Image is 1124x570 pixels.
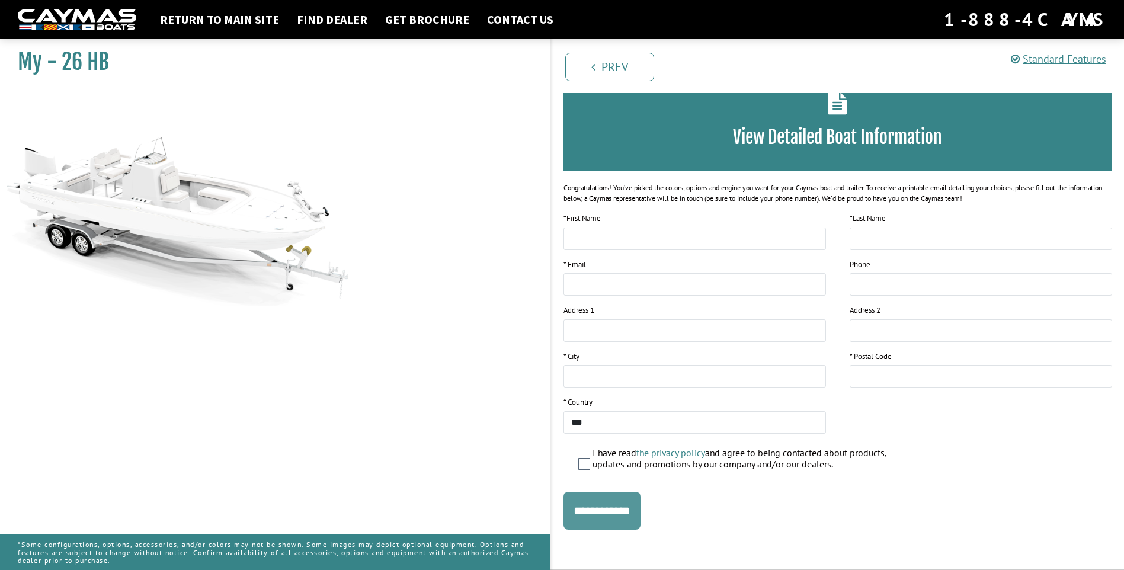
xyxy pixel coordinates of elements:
[581,126,1095,148] h3: View Detailed Boat Information
[850,305,880,316] label: Address 2
[291,12,373,27] a: Find Dealer
[18,9,136,31] img: white-logo-c9c8dbefe5ff5ceceb0f0178aa75bf4bb51f6bca0971e226c86eb53dfe498488.png
[944,7,1106,33] div: 1-888-4CAYMAS
[563,182,1113,204] div: Congratulations! You’ve picked the colors, options and engine you want for your Caymas boat and t...
[563,213,601,225] label: First Name
[563,396,593,408] label: * Country
[563,351,579,363] label: * City
[850,213,886,225] label: Last Name
[850,351,892,363] label: * Postal Code
[593,447,913,473] label: I have read and agree to being contacted about products, updates and promotions by our company an...
[481,12,559,27] a: Contact Us
[18,49,521,75] h1: My - 26 HB
[1011,52,1106,66] a: Standard Features
[18,534,533,570] p: *Some configurations, options, accessories, and/or colors may not be shown. Some images may depic...
[563,305,594,316] label: Address 1
[563,259,586,271] label: * Email
[154,12,285,27] a: Return to main site
[565,53,654,81] a: Prev
[850,259,870,271] label: Phone
[636,447,705,459] a: the privacy policy
[379,12,475,27] a: Get Brochure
